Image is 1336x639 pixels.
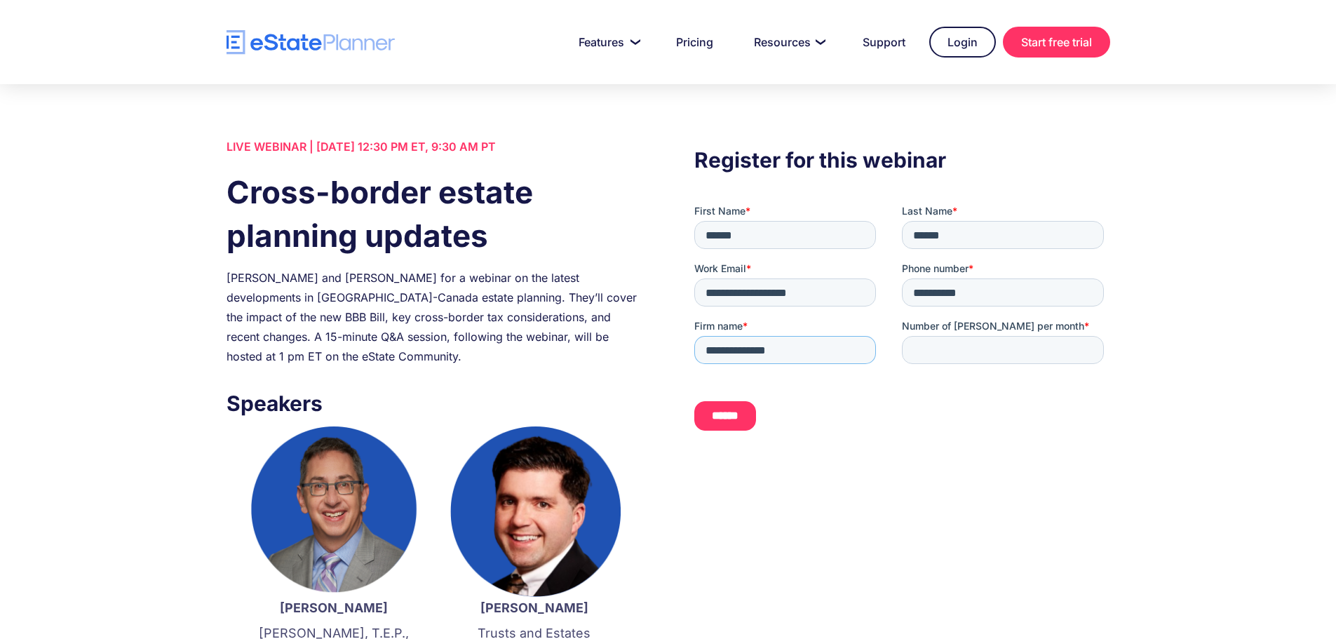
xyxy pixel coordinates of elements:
a: Login [929,27,996,58]
a: Resources [737,28,839,56]
h3: Register for this webinar [694,144,1109,176]
a: Support [846,28,922,56]
div: [PERSON_NAME] and [PERSON_NAME] for a webinar on the latest developments in [GEOGRAPHIC_DATA]-Can... [227,268,642,366]
h3: Speakers [227,387,642,419]
strong: [PERSON_NAME] [280,600,388,615]
a: home [227,30,395,55]
a: Pricing [659,28,730,56]
a: Start free trial [1003,27,1110,58]
a: Features [562,28,652,56]
strong: [PERSON_NAME] [480,600,588,615]
h1: Cross-border estate planning updates [227,170,642,257]
iframe: Form 0 [694,204,1109,443]
div: LIVE WEBINAR | [DATE] 12:30 PM ET, 9:30 AM PT [227,137,642,156]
